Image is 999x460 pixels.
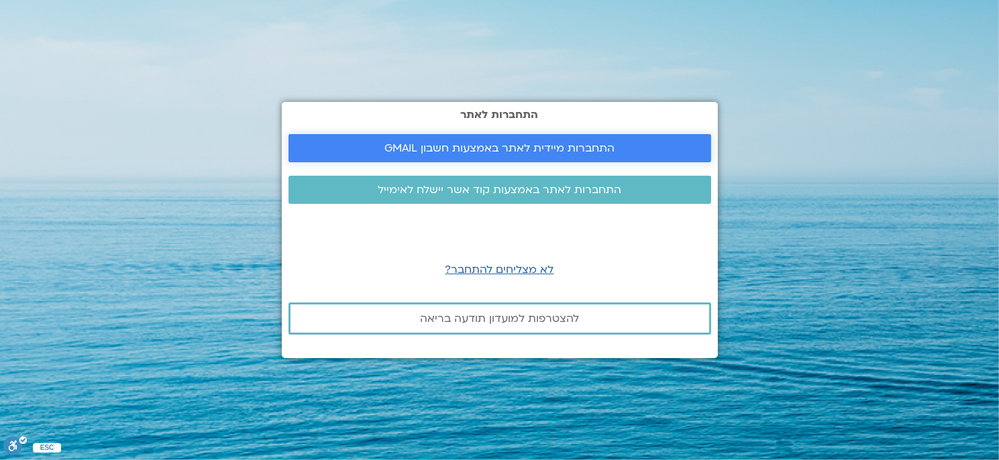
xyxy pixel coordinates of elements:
a: התחברות מיידית לאתר באמצעות חשבון GMAIL [288,134,711,162]
span: להצטרפות למועדון תודעה בריאה [420,312,579,325]
span: התחברות מיידית לאתר באמצעות חשבון GMAIL [384,142,615,154]
a: להצטרפות למועדון תודעה בריאה [288,302,711,335]
a: התחברות לאתר באמצעות קוד אשר יישלח לאימייל [288,176,711,204]
h2: התחברות לאתר [288,109,711,121]
a: לא מצליחים להתחבר? [445,262,554,277]
span: התחברות לאתר באמצעות קוד אשר יישלח לאימייל [378,184,621,196]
